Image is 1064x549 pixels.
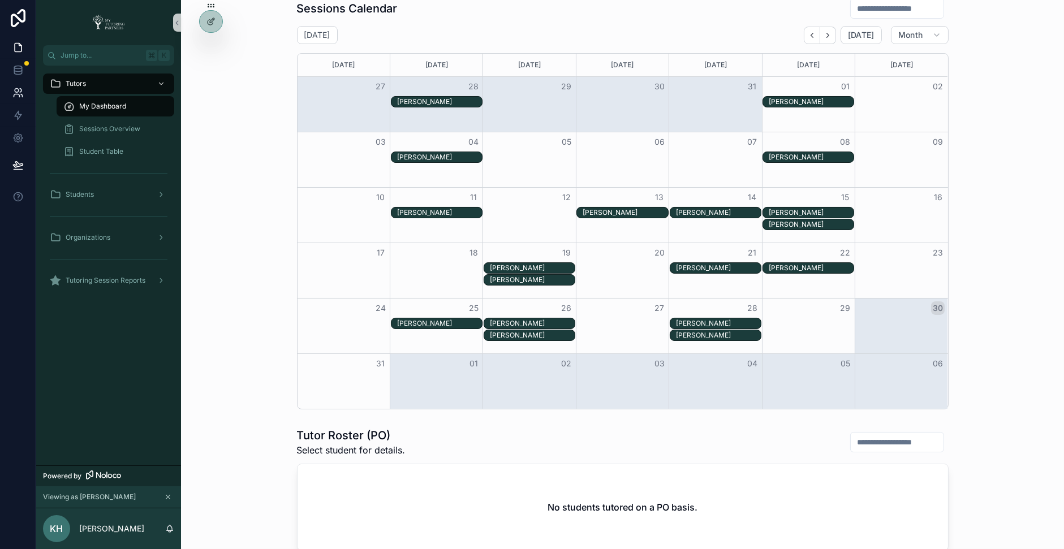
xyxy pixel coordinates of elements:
span: Tutors [66,79,86,88]
button: 04 [746,357,759,370]
button: 06 [931,357,945,370]
span: Select student for details. [297,443,406,457]
div: Alexis Stober [583,208,667,218]
button: 18 [467,246,480,260]
div: Madison Duke [769,97,854,107]
span: Tutoring Session Reports [66,276,145,285]
div: Tessie Ray [490,275,575,285]
button: 27 [653,301,666,315]
button: 20 [653,246,666,260]
div: [PERSON_NAME] [397,208,482,217]
div: [PERSON_NAME] [769,263,854,273]
div: Tessie Ray [676,330,761,340]
button: [DATE] [841,26,882,44]
div: Alexis Stober [769,219,854,230]
div: Madison Duke [397,97,482,107]
button: 07 [746,135,759,149]
div: [DATE] [299,54,388,76]
span: [DATE] [848,30,875,40]
span: Sessions Overview [79,124,140,133]
button: 05 [559,135,573,149]
a: Students [43,184,174,205]
button: Next [820,27,836,44]
button: 09 [931,135,945,149]
button: 22 [838,246,852,260]
div: [PERSON_NAME] [676,263,761,273]
a: Powered by [36,465,181,486]
div: Madison Duke [397,208,482,218]
div: Madison Duke [769,152,854,162]
button: 25 [467,301,480,315]
button: 13 [653,191,666,204]
button: 03 [374,135,387,149]
button: Month [891,26,949,44]
button: 28 [467,80,480,93]
img: App logo [89,14,128,32]
h2: No students tutored on a PO basis. [548,500,697,514]
div: Madison Duke [676,318,761,328]
div: Tessie Ray [676,208,761,218]
span: Powered by [43,472,81,481]
button: 14 [746,191,759,204]
div: [PERSON_NAME] [397,319,482,328]
span: Jump to... [61,51,141,60]
span: KH [50,522,63,535]
button: 16 [931,191,945,204]
div: [PERSON_NAME] [769,153,854,162]
button: 02 [931,80,945,93]
p: [PERSON_NAME] [79,523,144,534]
span: Organizations [66,233,110,242]
button: 23 [931,246,945,260]
div: [PERSON_NAME] [583,208,667,217]
div: Madison Duke [490,263,575,273]
div: Alexis Stober [769,263,854,273]
button: 28 [746,301,759,315]
button: 06 [653,135,666,149]
a: Sessions Overview [57,119,174,139]
div: [DATE] [485,54,574,76]
button: 30 [653,80,666,93]
button: 24 [374,301,387,315]
button: 15 [838,191,852,204]
div: Madison Duke [676,263,761,273]
div: [PERSON_NAME] [397,153,482,162]
h1: Tutor Roster (PO) [297,427,406,443]
button: Back [804,27,820,44]
a: Student Table [57,141,174,162]
button: 19 [559,246,573,260]
button: 26 [559,301,573,315]
div: Madison Duke [397,152,482,162]
div: Alexis Stober [397,318,482,328]
button: Jump to...K [43,45,174,66]
div: [PERSON_NAME] [490,331,575,340]
button: 29 [559,80,573,93]
div: [PERSON_NAME] [676,331,761,340]
div: [PERSON_NAME] [676,319,761,328]
button: 01 [467,357,480,370]
h2: [DATE] [304,29,330,41]
a: Organizations [43,227,174,248]
div: Madison Duke [490,318,575,328]
span: My Dashboard [79,102,126,111]
div: [PERSON_NAME] [769,220,854,229]
div: scrollable content [36,66,181,305]
button: 29 [838,301,852,315]
span: Month [898,30,923,40]
div: [DATE] [578,54,667,76]
a: My Dashboard [57,96,174,116]
button: 10 [374,191,387,204]
button: 01 [838,80,852,93]
div: Month View [297,53,949,409]
div: [DATE] [857,54,946,76]
button: 08 [838,135,852,149]
h1: Sessions Calendar [297,1,398,16]
button: 05 [838,357,852,370]
div: [PERSON_NAME] [769,97,854,106]
div: [PERSON_NAME] [490,319,575,328]
div: [DATE] [764,54,853,76]
button: 11 [467,191,480,204]
div: [PERSON_NAME] [397,97,482,106]
div: [PERSON_NAME] [769,208,854,217]
button: 21 [746,246,759,260]
span: Students [66,190,94,199]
